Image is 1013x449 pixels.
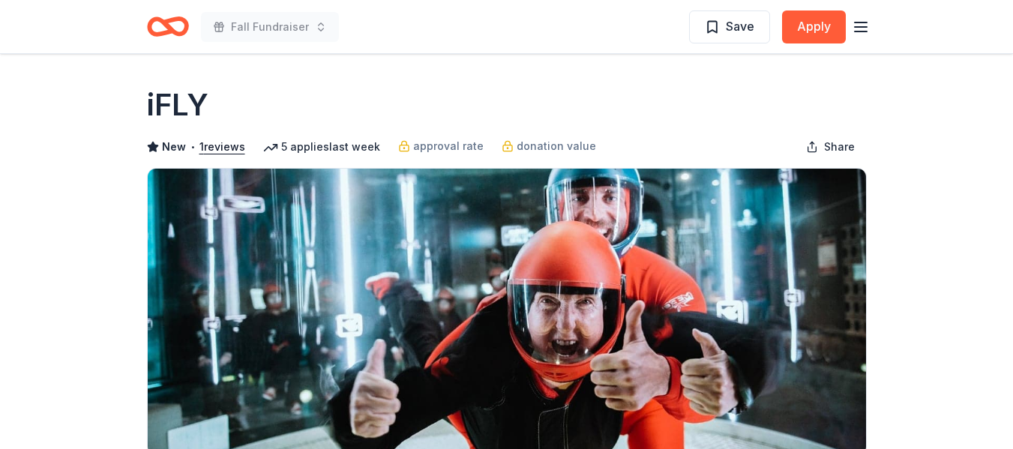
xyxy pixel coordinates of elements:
span: donation value [517,137,596,155]
button: Save [689,10,770,43]
span: approval rate [413,137,484,155]
span: Share [824,138,855,156]
span: Fall Fundraiser [231,18,309,36]
button: 1reviews [199,138,245,156]
button: Share [794,132,867,162]
span: Save [726,16,754,36]
span: • [190,141,195,153]
h1: iFLY [147,84,208,126]
button: Apply [782,10,846,43]
span: New [162,138,186,156]
button: Fall Fundraiser [201,12,339,42]
a: Home [147,9,189,44]
div: 5 applies last week [263,138,380,156]
a: donation value [502,137,596,155]
a: approval rate [398,137,484,155]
